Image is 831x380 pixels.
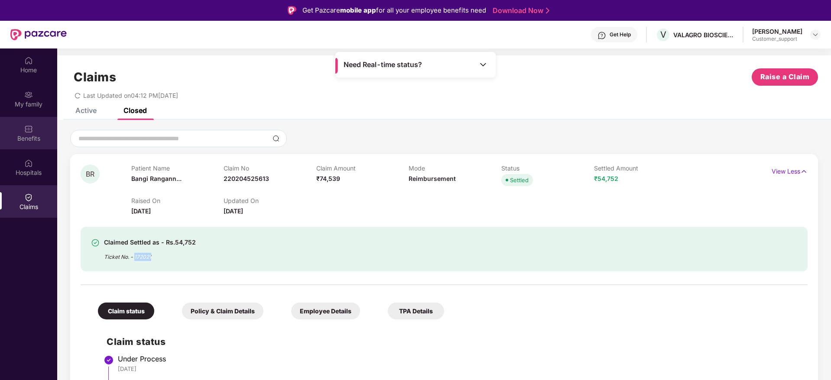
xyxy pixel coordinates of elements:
img: Stroke [546,6,549,15]
span: Need Real-time status? [344,60,422,69]
img: svg+xml;base64,PHN2ZyBpZD0iRHJvcGRvd24tMzJ4MzIiIHhtbG5zPSJodHRwOi8vd3d3LnczLm9yZy8yMDAwL3N2ZyIgd2... [812,31,819,38]
img: Toggle Icon [479,60,487,69]
img: New Pazcare Logo [10,29,67,40]
div: [PERSON_NAME] [752,27,802,35]
a: Download Now [493,6,547,15]
img: Logo [288,6,296,15]
span: V [660,29,666,40]
div: Get Pazcare for all your employee benefits need [302,5,486,16]
div: VALAGRO BIOSCIENCES [673,31,734,39]
img: svg+xml;base64,PHN2ZyBpZD0iSGVscC0zMngzMiIgeG1sbnM9Imh0dHA6Ly93d3cudzMub3JnLzIwMDAvc3ZnIiB3aWR0aD... [597,31,606,40]
div: Customer_support [752,35,802,42]
div: Get Help [610,31,631,38]
strong: mobile app [340,6,376,14]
